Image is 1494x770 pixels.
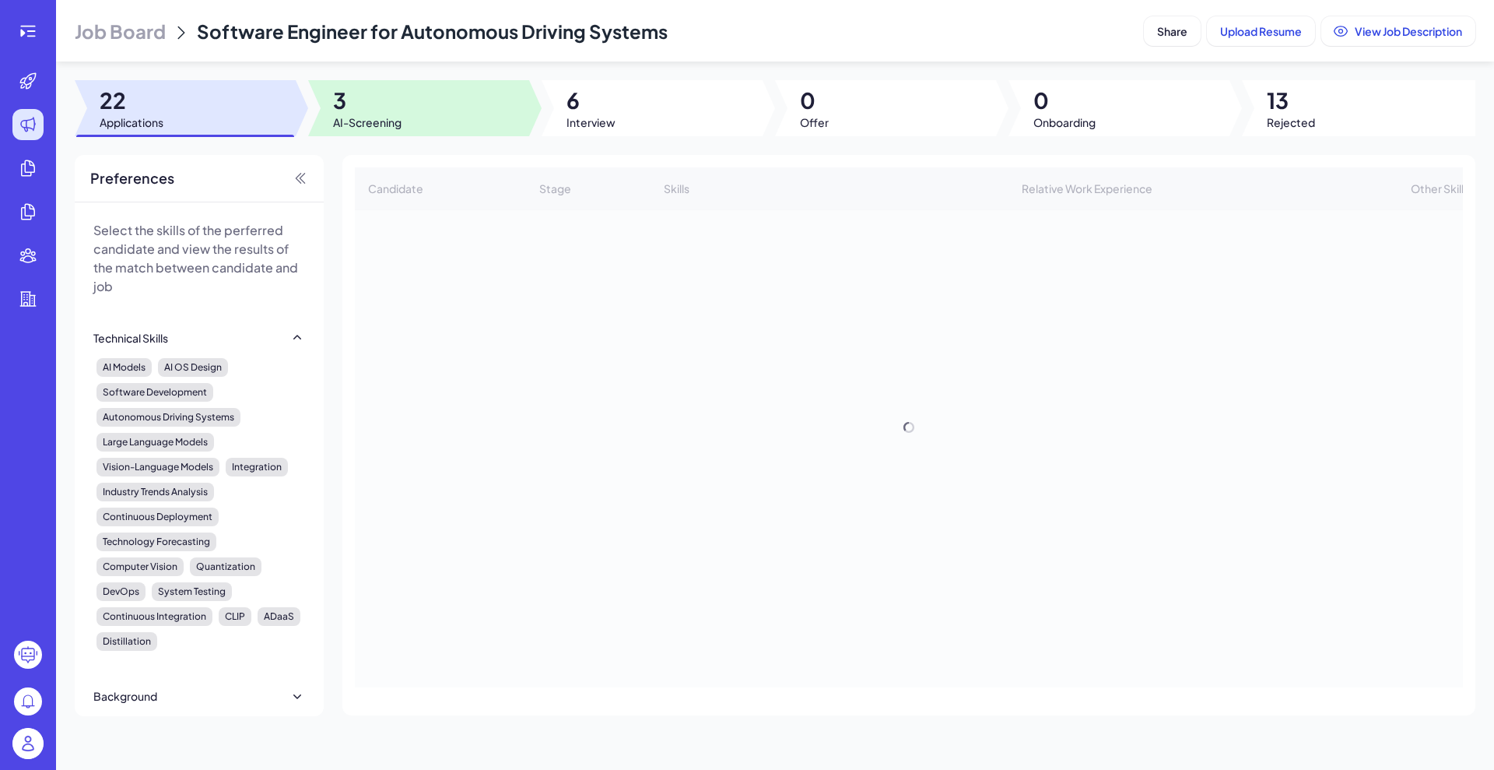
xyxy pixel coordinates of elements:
[96,632,157,651] div: Distillation
[800,86,829,114] span: 0
[566,114,615,130] span: Interview
[1157,24,1187,38] span: Share
[96,607,212,626] div: Continuous Integration
[333,86,402,114] span: 3
[152,582,232,601] div: System Testing
[12,728,44,759] img: user_logo.png
[1355,24,1462,38] span: View Job Description
[96,557,184,576] div: Computer Vision
[96,582,146,601] div: DevOps
[100,114,163,130] span: Applications
[93,330,168,346] div: Technical Skills
[96,483,214,501] div: Industry Trends Analysis
[566,86,615,114] span: 6
[800,114,829,130] span: Offer
[75,19,166,44] span: Job Board
[219,607,251,626] div: CLIP
[1321,16,1475,46] button: View Job Description
[1267,86,1315,114] span: 13
[1033,114,1096,130] span: Onboarding
[96,383,213,402] div: Software Development
[93,688,157,704] div: Background
[93,221,305,296] p: Select the skills of the perferred candidate and view the results of the match between candidate ...
[96,533,216,551] div: Technology Forecasting
[96,408,240,427] div: Autonomous Driving Systems
[158,358,228,377] div: AI OS Design
[96,433,214,452] div: Large Language Models
[1267,114,1315,130] span: Rejected
[197,19,668,43] span: Software Engineer for Autonomous Driving Systems
[1033,86,1096,114] span: 0
[96,508,219,526] div: Continuous Deployment
[333,114,402,130] span: AI-Screening
[258,607,300,626] div: ADaaS
[190,557,261,576] div: Quantization
[1220,24,1302,38] span: Upload Resume
[96,458,219,476] div: Vision-Language Models
[90,167,174,189] span: Preferences
[1144,16,1201,46] button: Share
[226,458,288,476] div: Integration
[100,86,163,114] span: 22
[96,358,152,377] div: AI Models
[1207,16,1315,46] button: Upload Resume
